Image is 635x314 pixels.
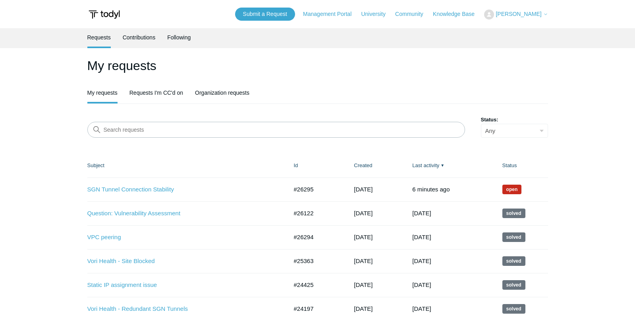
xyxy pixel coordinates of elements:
time: 08/19/2025, 09:55 [412,186,450,193]
a: Vori Health - Redundant SGN Tunnels [87,304,276,314]
time: 07/11/2025, 13:22 [354,210,373,216]
h1: My requests [87,56,548,75]
a: Community [395,10,431,18]
time: 07/31/2025, 11:02 [412,234,431,240]
a: Last activity▼ [412,162,439,168]
span: This request has been solved [502,232,525,242]
span: We are working on a response for you [502,185,522,194]
a: Vori Health - Site Blocked [87,257,276,266]
time: 05/08/2025, 18:02 [412,305,431,312]
a: SGN Tunnel Connection Stability [87,185,276,194]
label: Status: [481,116,548,124]
time: 07/16/2025, 13:10 [354,234,373,240]
time: 08/05/2025, 14:02 [412,210,431,216]
input: Search requests [87,122,465,138]
td: #26294 [286,225,346,249]
td: #26122 [286,201,346,225]
a: Management Portal [303,10,359,18]
a: My requests [87,84,118,102]
button: [PERSON_NAME] [484,10,548,20]
time: 04/11/2025, 10:29 [354,305,373,312]
a: Knowledge Base [433,10,483,18]
span: This request has been solved [502,304,525,314]
span: This request has been solved [502,209,525,218]
a: Submit a Request [235,8,295,21]
a: Question: Vulnerability Assessment [87,209,276,218]
a: VPC peering [87,233,276,242]
a: Requests [87,28,111,47]
a: Created [354,162,372,168]
img: Todyl Support Center Help Center home page [87,7,121,22]
time: 07/16/2025, 13:16 [354,186,373,193]
span: This request has been solved [502,280,525,290]
span: ▼ [440,162,444,168]
a: Organization requests [195,84,249,102]
td: #26295 [286,177,346,201]
time: 06/06/2025, 17:08 [354,257,373,264]
a: Requests I'm CC'd on [129,84,183,102]
a: University [361,10,393,18]
time: 05/21/2025, 14:02 [412,281,431,288]
th: Status [494,154,548,177]
a: Static IP assignment issue [87,281,276,290]
td: #25363 [286,249,346,273]
span: [PERSON_NAME] [496,11,541,17]
a: Following [167,28,191,47]
th: Subject [87,154,286,177]
time: 04/23/2025, 15:32 [354,281,373,288]
time: 06/29/2025, 11:02 [412,257,431,264]
th: Id [286,154,346,177]
a: Contributions [123,28,156,47]
span: This request has been solved [502,256,525,266]
td: #24425 [286,273,346,297]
